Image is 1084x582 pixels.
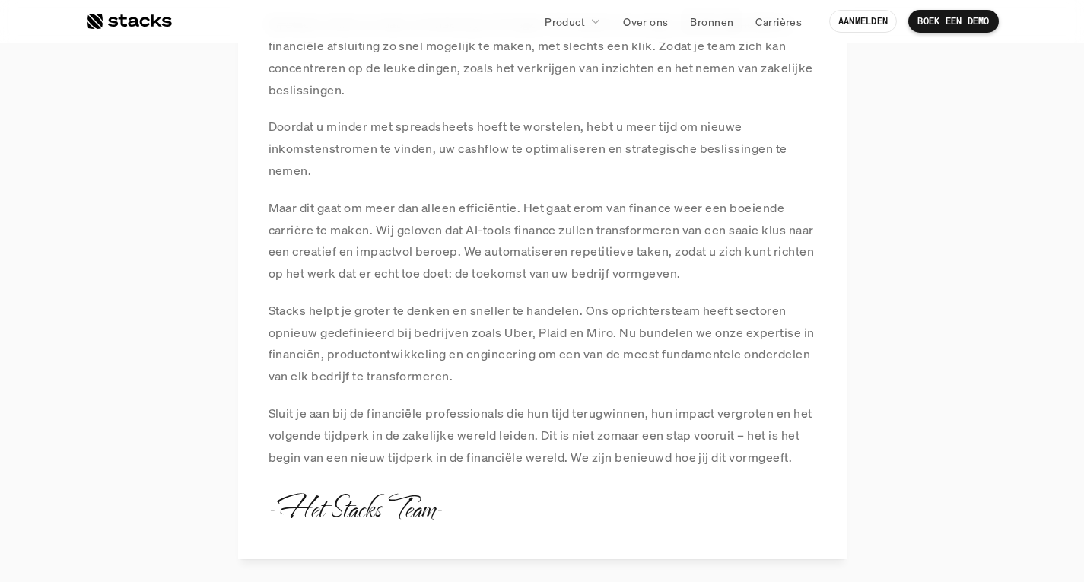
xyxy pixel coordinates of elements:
[269,118,790,179] font: Doordat u minder met spreadsheets hoeft te worstelen, hebt u meer tijd om nieuwe inkomstenstromen...
[269,15,816,97] font: Bij Stacks willen we daar verandering in brengen. We hebben als missie om de maandelijkse financi...
[917,15,989,27] font: BOEK EEN DEMO
[545,14,585,29] font: Product
[269,486,444,528] font: -Het Stacks Team-
[681,8,742,35] a: Bronnen
[269,199,817,281] font: Maar dit gaat om meer dan alleen efficiëntie. Het gaat erom van finance weer een boeiende carrièr...
[746,8,811,35] a: Carrières
[690,14,733,29] font: Bronnen
[269,302,818,384] font: Stacks helpt je groter te denken en sneller te handelen. Ons oprichtersteam heeft sectoren opnieu...
[614,8,677,35] a: Over ons
[908,10,998,33] a: BOEK EEN DEMO
[269,405,815,466] font: Sluit je aan bij de financiële professionals die hun tijd terugwinnen, hun impact vergroten en he...
[755,14,802,29] font: Carrières
[829,10,897,33] a: AANMELDEN
[838,15,888,27] font: AANMELDEN
[623,14,668,29] font: Over ons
